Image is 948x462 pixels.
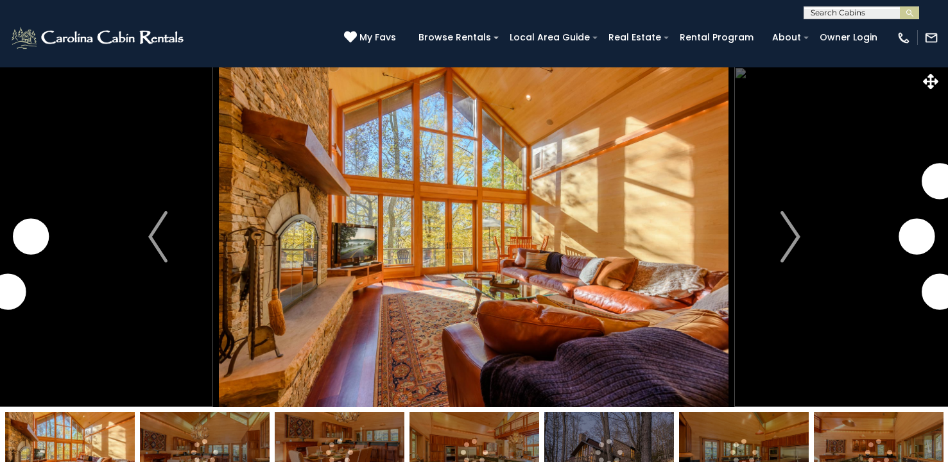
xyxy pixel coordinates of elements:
[344,31,399,45] a: My Favs
[10,25,187,51] img: White-1-2.png
[780,211,800,262] img: arrow
[503,28,596,47] a: Local Area Guide
[148,211,168,262] img: arrow
[924,31,938,45] img: mail-regular-white.png
[673,28,760,47] a: Rental Program
[735,67,846,407] button: Next
[813,28,884,47] a: Owner Login
[102,67,213,407] button: Previous
[897,31,911,45] img: phone-regular-white.png
[359,31,396,44] span: My Favs
[602,28,668,47] a: Real Estate
[766,28,807,47] a: About
[412,28,497,47] a: Browse Rentals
